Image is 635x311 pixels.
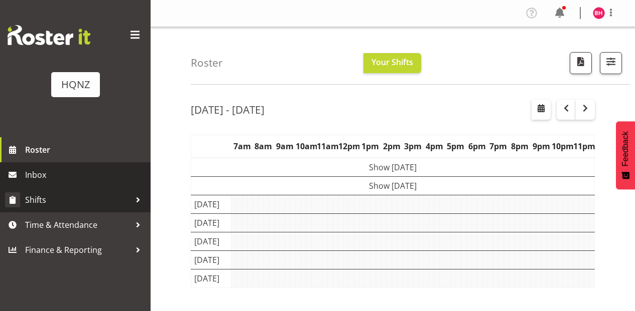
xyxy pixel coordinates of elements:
th: 11am [317,135,338,158]
h2: [DATE] - [DATE] [191,103,265,116]
th: 2pm [381,135,403,158]
td: [DATE] [191,213,231,232]
span: Finance & Reporting [25,242,131,257]
td: [DATE] [191,195,231,213]
th: 4pm [424,135,445,158]
div: HQNZ [61,77,90,92]
th: 9pm [531,135,552,158]
td: [DATE] [191,250,231,269]
td: [DATE] [191,269,231,287]
th: 12pm [338,135,360,158]
button: Select a specific date within the roster. [532,100,551,120]
button: Download a PDF of the roster according to the set date range. [570,52,592,74]
button: Feedback - Show survey [616,121,635,189]
th: 1pm [359,135,381,158]
span: Feedback [621,131,630,166]
td: Show [DATE] [191,176,595,195]
th: 11pm [573,135,595,158]
span: Roster [25,142,146,157]
th: 10am [296,135,317,158]
h4: Roster [191,57,223,69]
td: Show [DATE] [191,158,595,177]
img: Rosterit website logo [8,25,90,45]
img: barbara-hillcoat6919.jpg [593,7,605,19]
span: Shifts [25,192,131,207]
th: 7pm [488,135,510,158]
span: Inbox [25,167,146,182]
th: 3pm [402,135,424,158]
th: 10pm [552,135,573,158]
th: 8am [252,135,274,158]
span: Time & Attendance [25,217,131,232]
th: 9am [274,135,296,158]
th: 7am [231,135,253,158]
button: Filter Shifts [600,52,622,74]
span: Your Shifts [371,57,413,68]
th: 6pm [466,135,488,158]
th: 8pm [509,135,531,158]
td: [DATE] [191,232,231,250]
th: 5pm [445,135,467,158]
button: Your Shifts [363,53,421,73]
